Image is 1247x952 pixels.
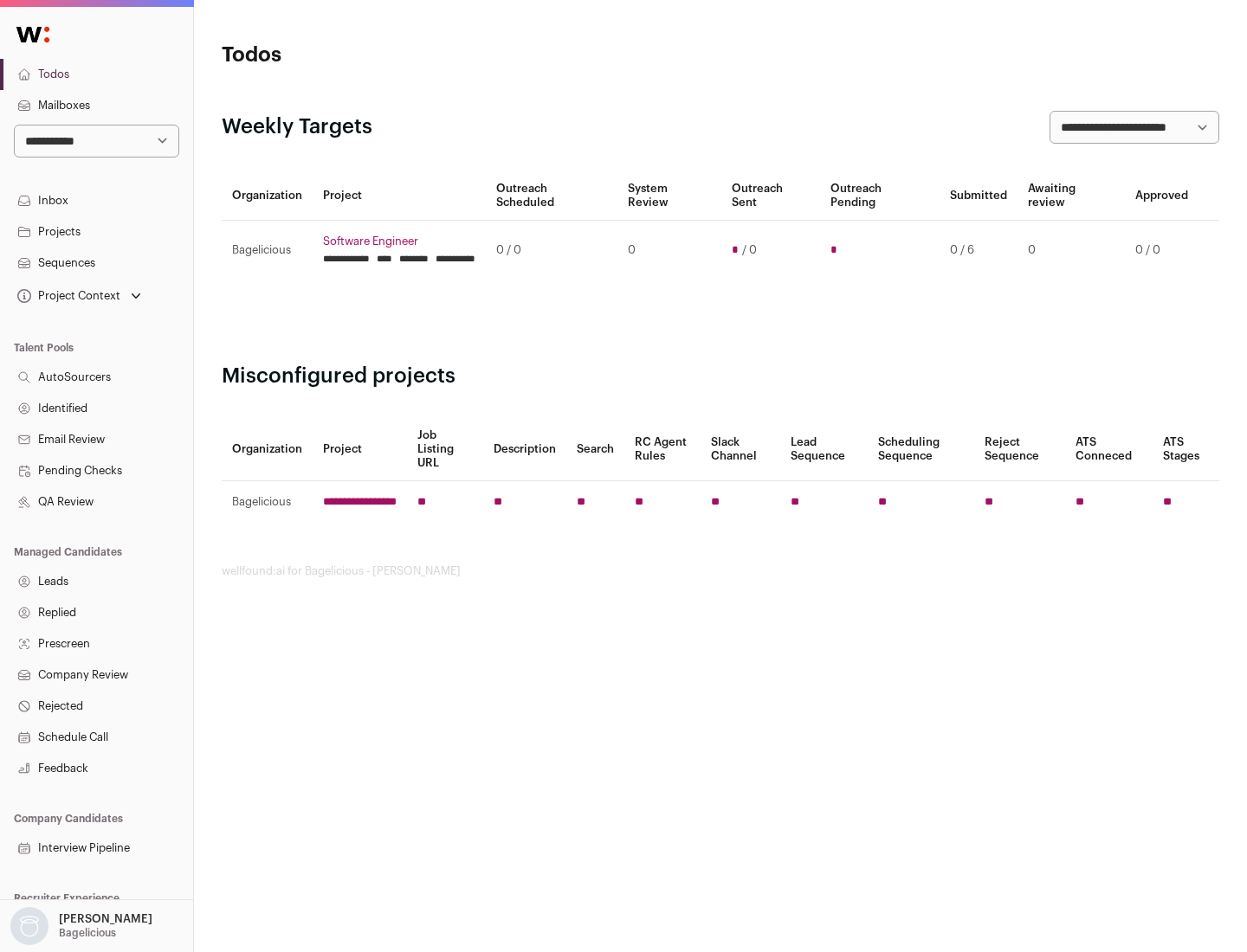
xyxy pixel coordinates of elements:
footer: wellfound:ai for Bagelicious - [PERSON_NAME] [222,564,1219,578]
p: Bagelicious [59,926,116,940]
span: / 0 [742,243,757,257]
th: Project [313,171,486,221]
td: 0 [1018,221,1125,280]
th: Outreach Scheduled [486,171,617,221]
th: Submitted [940,171,1018,221]
th: Slack Channel [701,418,780,481]
img: nopic.png [10,907,48,945]
th: Description [483,418,566,481]
th: Outreach Pending [820,171,939,221]
th: Outreach Sent [721,171,821,221]
th: Job Listing URL [407,418,483,481]
td: 0 / 0 [486,221,617,280]
h2: Weekly Targets [222,113,372,141]
th: Awaiting review [1018,171,1125,221]
th: Reject Sequence [974,418,1066,481]
h1: Todos [222,42,554,69]
h2: Misconfigured projects [222,363,1219,390]
td: 0 / 0 [1125,221,1199,280]
td: 0 / 6 [940,221,1018,280]
p: [PERSON_NAME] [59,912,152,926]
th: Lead Sequence [780,418,868,481]
img: Wellfound [7,17,59,52]
a: Software Engineer [323,235,475,248]
th: Organization [222,171,313,221]
button: Open dropdown [14,284,145,308]
th: System Review [617,171,720,221]
td: 0 [617,221,720,280]
th: Organization [222,418,313,481]
th: ATS Stages [1153,418,1219,481]
th: Search [566,418,624,481]
th: Approved [1125,171,1199,221]
td: Bagelicious [222,221,313,280]
td: Bagelicious [222,481,313,524]
th: RC Agent Rules [624,418,700,481]
th: Project [313,418,407,481]
button: Open dropdown [7,907,156,945]
div: Project Context [14,289,120,303]
th: ATS Conneced [1065,418,1152,481]
th: Scheduling Sequence [868,418,974,481]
